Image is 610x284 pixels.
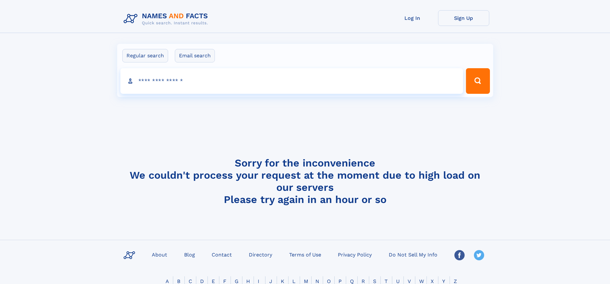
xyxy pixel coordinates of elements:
a: Sign Up [438,10,489,26]
h4: Sorry for the inconvenience We couldn't process your request at the moment due to high load on ou... [121,157,489,206]
a: Log In [387,10,438,26]
img: Logo Names and Facts [121,10,213,28]
label: Regular search [122,49,168,62]
img: Twitter [474,250,484,260]
a: Terms of Use [287,250,324,259]
a: Directory [246,250,275,259]
img: Facebook [454,250,465,260]
button: Search Button [466,68,490,94]
a: Blog [182,250,198,259]
label: Email search [175,49,215,62]
a: Privacy Policy [335,250,374,259]
a: Contact [209,250,234,259]
input: search input [120,68,463,94]
a: About [149,250,170,259]
a: Do Not Sell My Info [386,250,440,259]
